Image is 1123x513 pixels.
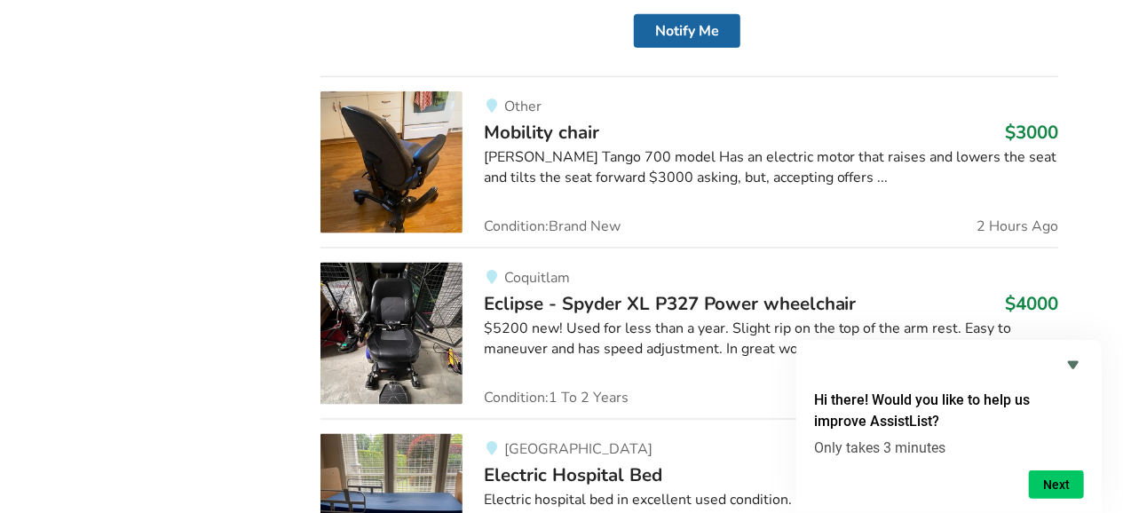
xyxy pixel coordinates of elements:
[814,439,1084,456] p: Only takes 3 minutes
[320,91,463,233] img: transfer aids-mobility chair
[484,120,599,145] span: Mobility chair
[1063,354,1084,375] button: Hide survey
[320,248,1058,419] a: mobility-eclipse - spyder xl p327 power wheelchairCoquitlamEclipse - Spyder XL P327 Power wheelch...
[504,268,570,288] span: Coquitlam
[484,319,1058,359] div: $5200 new! Used for less than a year. Slight rip on the top of the arm rest. Easy to maneuver and...
[814,354,1084,499] div: Hi there! Would you like to help us improve AssistList?
[1005,121,1058,144] h3: $3000
[634,14,740,48] button: Notify Me
[484,391,629,405] span: Condition: 1 To 2 Years
[320,263,463,405] img: mobility-eclipse - spyder xl p327 power wheelchair
[484,462,662,487] span: Electric Hospital Bed
[1029,470,1084,499] button: Next question
[484,291,857,316] span: Eclipse - Spyder XL P327 Power wheelchair
[504,439,652,459] span: [GEOGRAPHIC_DATA]
[977,219,1058,233] span: 2 Hours Ago
[484,147,1058,188] div: [PERSON_NAME] Tango 700 model Has an electric motor that raises and lowers the seat and tilts the...
[320,76,1058,248] a: transfer aids-mobility chairOtherMobility chair$3000[PERSON_NAME] Tango 700 model Has an electric...
[504,97,542,116] span: Other
[1005,292,1058,315] h3: $4000
[814,390,1084,432] h2: Hi there! Would you like to help us improve AssistList?
[484,219,621,233] span: Condition: Brand New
